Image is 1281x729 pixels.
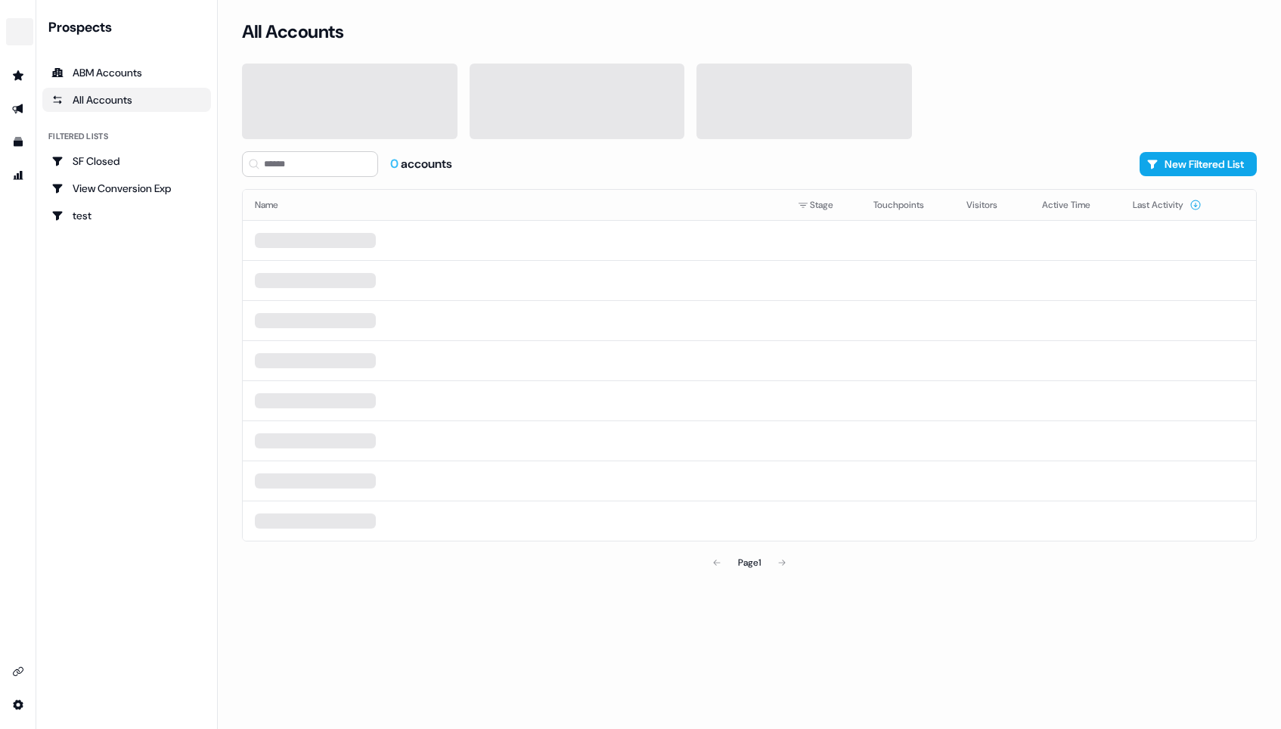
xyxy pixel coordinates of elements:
[390,156,401,172] span: 0
[51,208,202,223] div: test
[798,197,849,212] div: Stage
[6,693,30,717] a: Go to integrations
[6,97,30,121] a: Go to outbound experience
[42,60,211,85] a: ABM Accounts
[6,64,30,88] a: Go to prospects
[51,154,202,169] div: SF Closed
[48,130,108,143] div: Filtered lists
[6,659,30,684] a: Go to integrations
[243,190,786,220] th: Name
[1140,152,1257,176] button: New Filtered List
[51,65,202,80] div: ABM Accounts
[51,92,202,107] div: All Accounts
[48,18,211,36] div: Prospects
[42,203,211,228] a: Go to test
[738,555,761,570] div: Page 1
[51,181,202,196] div: View Conversion Exp
[390,156,452,172] div: accounts
[1133,191,1202,219] button: Last Activity
[42,88,211,112] a: All accounts
[242,20,343,43] h3: All Accounts
[42,149,211,173] a: Go to SF Closed
[42,176,211,200] a: Go to View Conversion Exp
[966,191,1016,219] button: Visitors
[873,191,942,219] button: Touchpoints
[1042,191,1109,219] button: Active Time
[6,130,30,154] a: Go to templates
[6,163,30,188] a: Go to attribution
